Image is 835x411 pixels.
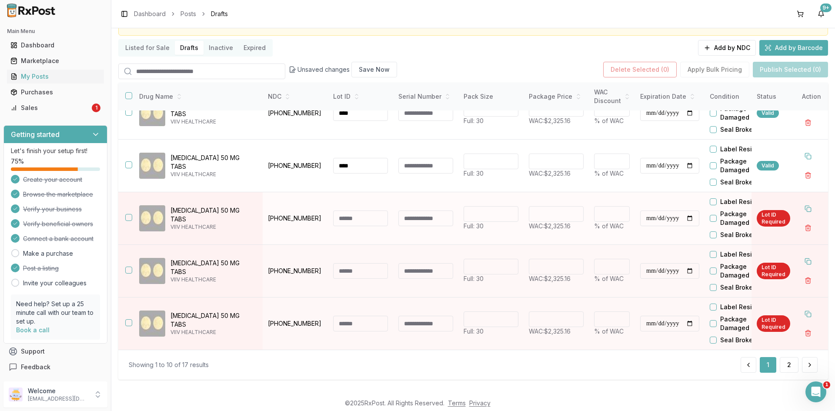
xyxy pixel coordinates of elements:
[800,167,816,183] button: Delete
[170,171,256,178] p: VIIV HEALTHCARE
[289,62,397,77] div: Unsaved changes
[23,190,93,199] span: Browse the marketplace
[529,117,571,124] span: WAC: $2,325.16
[7,28,104,35] h2: Main Menu
[594,275,624,282] span: % of WAC
[268,319,323,328] p: [PHONE_NUMBER]
[170,329,256,336] p: VIIV HEALTHCARE
[204,41,238,55] button: Inactive
[720,104,770,122] label: Package Damaged
[529,170,571,177] span: WAC: $2,325.16
[820,3,832,12] div: 9+
[139,92,256,101] div: Drug Name
[170,224,256,231] p: VIIV HEALTHCARE
[11,157,24,166] span: 75 %
[757,108,779,118] div: Valid
[720,283,757,292] label: Seal Broken
[759,40,828,56] button: Add by Barcode
[757,210,790,227] div: Lot ID Required
[448,399,466,407] a: Terms
[11,147,100,155] p: Let's finish your setup first!
[3,85,107,99] button: Purchases
[3,344,107,359] button: Support
[23,234,94,243] span: Connect a bank account
[10,104,90,112] div: Sales
[7,37,104,53] a: Dashboard
[134,10,166,18] a: Dashboard
[21,363,50,371] span: Feedback
[3,38,107,52] button: Dashboard
[268,161,323,170] p: [PHONE_NUMBER]
[9,388,23,401] img: User avatar
[760,357,776,373] button: 1
[268,109,323,117] p: [PHONE_NUMBER]
[3,70,107,84] button: My Posts
[170,118,256,125] p: VIIV HEALTHCARE
[170,276,256,283] p: VIIV HEALTHCARE
[705,83,770,111] th: Condition
[3,54,107,68] button: Marketplace
[170,259,256,276] p: [MEDICAL_DATA] 50 MG TABS
[23,175,82,184] span: Create your account
[464,275,484,282] span: Full: 30
[751,83,795,111] th: Status
[7,53,104,69] a: Marketplace
[28,395,88,402] p: [EMAIL_ADDRESS][DOMAIN_NAME]
[780,357,798,373] button: 2
[238,41,271,55] button: Expired
[529,275,571,282] span: WAC: $2,325.16
[3,101,107,115] button: Sales1
[268,92,323,101] div: NDC
[757,263,790,279] div: Lot ID Required
[698,40,756,56] button: Add by NDC
[351,62,397,77] button: Save Now
[11,129,60,140] h3: Getting started
[10,57,100,65] div: Marketplace
[211,10,228,18] span: Drafts
[464,327,484,335] span: Full: 30
[800,201,816,217] button: Duplicate
[720,262,770,280] label: Package Damaged
[398,92,453,101] div: Serial Number
[640,92,699,101] div: Expiration Date
[720,125,757,134] label: Seal Broken
[800,148,816,164] button: Duplicate
[800,254,816,269] button: Duplicate
[23,220,93,228] span: Verify beneficial owners
[23,249,73,258] a: Make a purchase
[720,231,757,239] label: Seal Broken
[134,10,228,18] nav: breadcrumb
[594,88,630,105] div: WAC Discount
[800,325,816,341] button: Delete
[800,115,816,130] button: Delete
[720,157,770,174] label: Package Damaged
[720,210,770,227] label: Package Damaged
[10,72,100,81] div: My Posts
[720,178,757,187] label: Seal Broken
[805,381,826,402] iframe: Intercom live chat
[529,92,584,101] div: Package Price
[464,222,484,230] span: Full: 30
[139,153,165,179] img: Tivicay 50 MG TABS
[720,303,764,311] label: Label Residue
[170,154,256,171] p: [MEDICAL_DATA] 50 MG TABS
[757,161,779,170] div: Valid
[720,250,764,259] label: Label Residue
[469,399,491,407] a: Privacy
[180,10,196,18] a: Posts
[16,326,50,334] a: Book a call
[268,214,323,223] p: [PHONE_NUMBER]
[139,100,165,126] img: Tivicay 50 MG TABS
[139,311,165,337] img: Tivicay 50 MG TABS
[139,258,165,284] img: Tivicay 50 MG TABS
[7,69,104,84] a: My Posts
[594,170,624,177] span: % of WAC
[757,315,790,332] div: Lot ID Required
[464,170,484,177] span: Full: 30
[800,220,816,236] button: Delete
[16,300,95,326] p: Need help? Set up a 25 minute call with our team to set up.
[823,381,830,388] span: 1
[800,273,816,288] button: Delete
[333,92,388,101] div: Lot ID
